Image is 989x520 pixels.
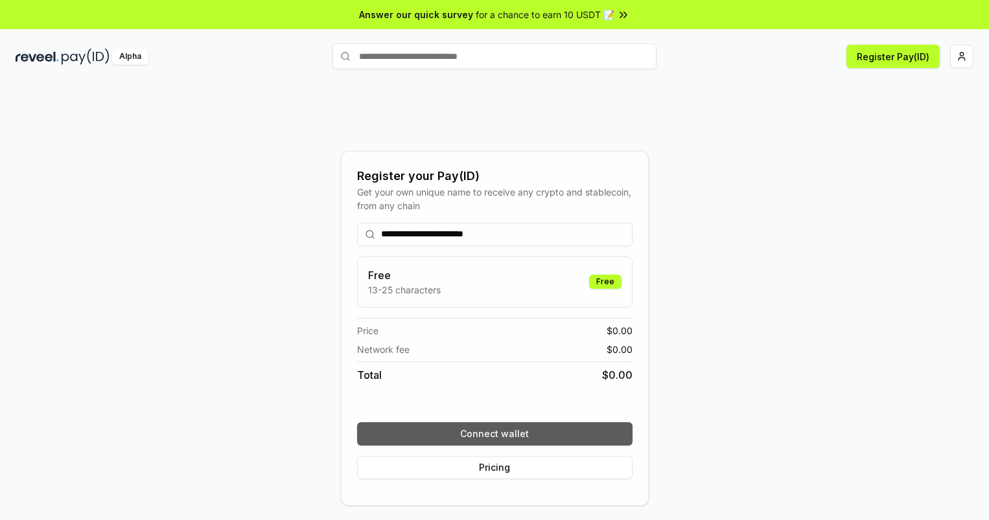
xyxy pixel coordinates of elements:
[357,185,633,212] div: Get your own unique name to receive any crypto and stablecoin, from any chain
[62,49,110,65] img: pay_id
[359,8,473,21] span: Answer our quick survey
[368,267,441,283] h3: Free
[357,456,633,479] button: Pricing
[357,367,382,383] span: Total
[112,49,148,65] div: Alpha
[602,367,633,383] span: $ 0.00
[357,343,410,356] span: Network fee
[846,45,940,68] button: Register Pay(ID)
[16,49,59,65] img: reveel_dark
[368,283,441,297] p: 13-25 characters
[357,422,633,446] button: Connect wallet
[476,8,614,21] span: for a chance to earn 10 USDT 📝
[607,324,633,337] span: $ 0.00
[357,167,633,185] div: Register your Pay(ID)
[589,275,622,289] div: Free
[357,324,378,337] span: Price
[607,343,633,356] span: $ 0.00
